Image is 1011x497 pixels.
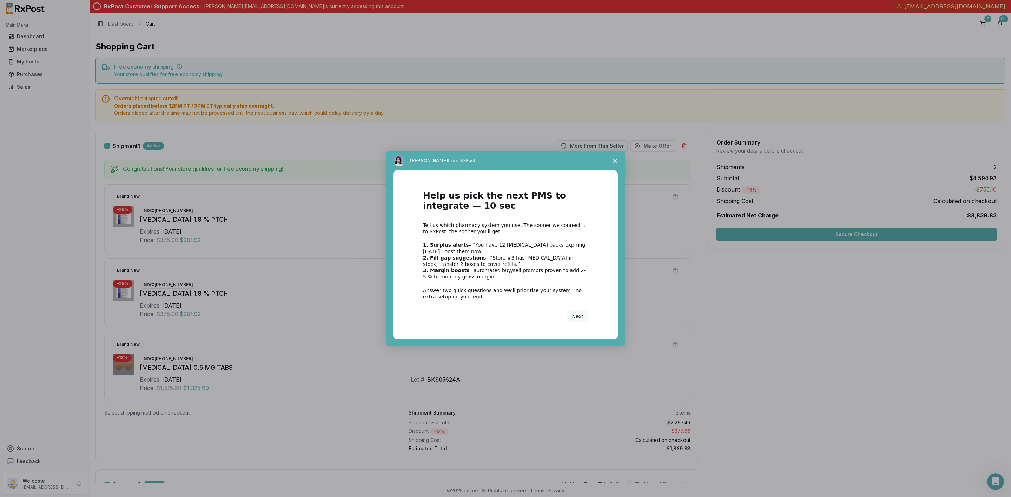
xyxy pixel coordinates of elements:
[448,158,475,163] span: from RxPost
[393,155,404,166] img: Profile image for Alice
[423,287,588,300] div: Answer two quick questions and we’ll prioritise your system—no extra setup on your end.
[423,255,486,261] b: 2. Fill-gap suggestions
[423,255,588,267] div: – “Store #3 has [MEDICAL_DATA] in stock; transfer 2 boxes to cover refills.”
[423,267,588,280] div: – automated buy/sell prompts proven to add 2-5 % to monthly gross margin.
[605,151,625,170] span: Close survey
[410,158,448,163] span: [PERSON_NAME]
[423,191,588,215] h1: Help us pick the next PMS to integrate — 10 sec
[567,310,588,322] button: Next
[423,242,469,248] b: 1. Surplus alerts
[423,242,588,254] div: – “You have 12 [MEDICAL_DATA] packs expiring [DATE]—post them now.”
[423,222,588,235] div: Tell us which pharmacy system you use. The sooner we connect it to RxPost, the sooner you’ll get:
[423,268,470,273] b: 3. Margin boosts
